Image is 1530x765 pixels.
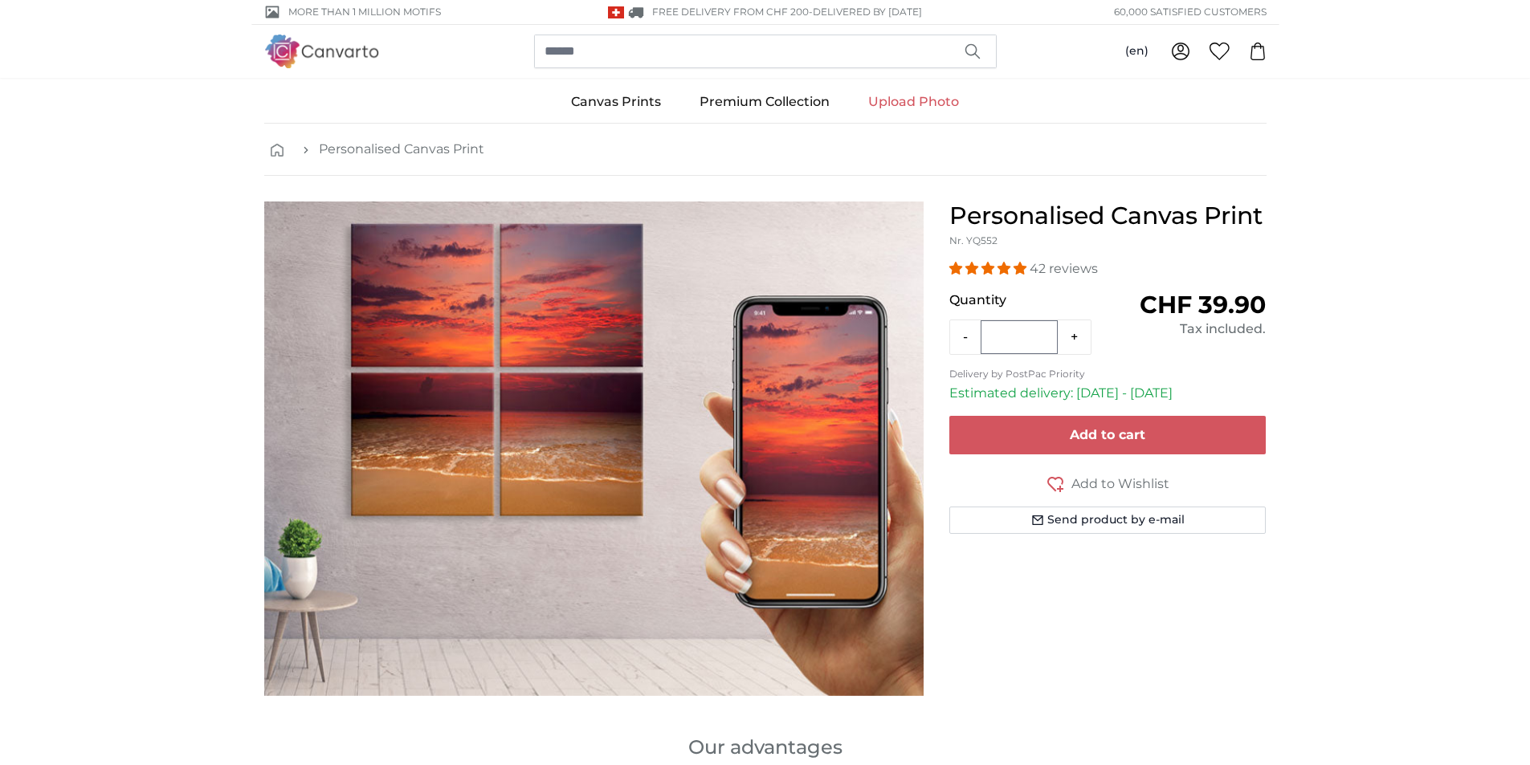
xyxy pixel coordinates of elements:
[652,6,809,18] span: FREE delivery from CHF 200
[949,291,1108,310] p: Quantity
[1030,261,1098,276] span: 42 reviews
[950,321,981,353] button: -
[849,81,978,123] a: Upload Photo
[288,5,441,19] span: More than 1 million motifs
[949,474,1267,494] button: Add to Wishlist
[1070,427,1145,442] span: Add to cart
[1108,319,1266,339] div: Tax included.
[552,81,680,123] a: Canvas Prints
[949,201,1267,230] h1: Personalised Canvas Print
[680,81,849,123] a: Premium Collection
[809,6,922,18] span: -
[608,6,624,18] img: Switzerland
[1114,5,1267,19] span: 60,000 satisfied customers
[1112,37,1161,66] button: (en)
[949,384,1267,403] p: Estimated delivery: [DATE] - [DATE]
[264,35,380,67] img: Canvarto
[264,201,924,696] img: personalised-canvas-print
[949,261,1030,276] span: 4.98 stars
[949,368,1267,380] p: Delivery by PostPac Priority
[813,6,922,18] span: Delivered by [DATE]
[264,201,924,696] div: 1 of 1
[1071,474,1169,494] span: Add to Wishlist
[949,416,1267,454] button: Add to cart
[264,734,1267,760] h3: Our advantages
[1140,290,1266,319] span: CHF 39.90
[319,140,484,159] a: Personalised Canvas Print
[949,507,1267,534] button: Send product by e-mail
[264,124,1267,176] nav: breadcrumbs
[1058,321,1091,353] button: +
[949,234,998,246] span: Nr. YQ552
